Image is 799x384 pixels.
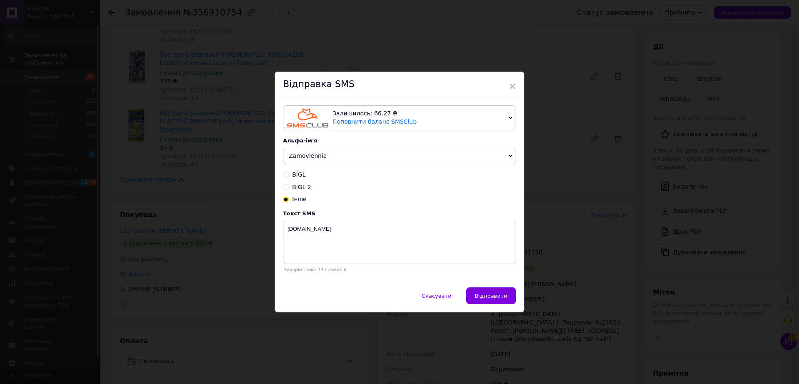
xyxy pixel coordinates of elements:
[283,221,516,264] textarea: [DOMAIN_NAME]
[283,137,317,144] span: Альфа-ім'я
[333,110,505,118] div: Залишилось: 66.27 ₴
[275,72,524,97] div: Відправка SMS
[466,287,516,304] button: Відправити
[283,210,516,217] div: Текст SMS
[333,118,417,125] a: Поповнити баланс SMSClub
[422,293,451,299] span: Скасувати
[292,196,307,202] span: Інше
[292,184,311,190] span: BIGL 2
[289,152,327,159] span: Zamovlennia
[509,79,516,93] span: ×
[413,287,460,304] button: Скасувати
[283,267,516,272] div: Використано: 14 символів
[292,171,305,178] span: BIGL
[475,293,507,299] span: Відправити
